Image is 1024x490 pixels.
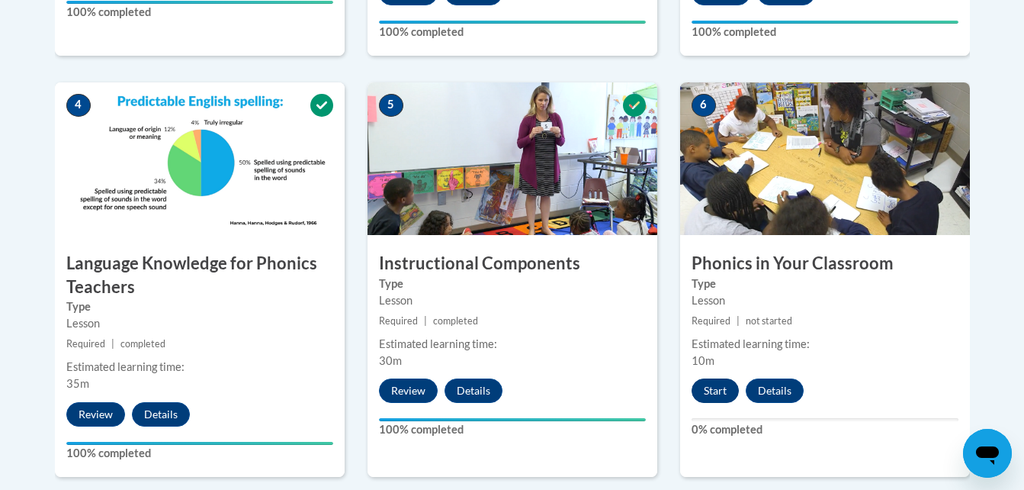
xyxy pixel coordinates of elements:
[692,21,958,24] div: Your progress
[692,336,958,353] div: Estimated learning time:
[132,402,190,427] button: Details
[66,315,333,332] div: Lesson
[379,418,646,421] div: Your progress
[66,445,333,462] label: 100% completed
[692,24,958,40] label: 100% completed
[692,421,958,438] label: 0% completed
[379,276,646,292] label: Type
[368,252,657,276] h3: Instructional Components
[379,315,418,327] span: Required
[424,315,427,327] span: |
[692,379,739,403] button: Start
[692,354,714,367] span: 10m
[379,354,402,367] span: 30m
[66,338,105,350] span: Required
[379,379,438,403] button: Review
[379,21,646,24] div: Your progress
[120,338,165,350] span: completed
[433,315,478,327] span: completed
[692,315,730,327] span: Required
[66,377,89,390] span: 35m
[66,94,91,117] span: 4
[379,94,403,117] span: 5
[379,421,646,438] label: 100% completed
[55,252,345,299] h3: Language Knowledge for Phonics Teachers
[680,82,970,235] img: Course Image
[746,315,792,327] span: not started
[66,359,333,376] div: Estimated learning time:
[55,82,345,235] img: Course Image
[680,252,970,276] h3: Phonics in Your Classroom
[368,82,657,235] img: Course Image
[66,298,333,315] label: Type
[66,402,125,427] button: Review
[379,292,646,309] div: Lesson
[692,276,958,292] label: Type
[66,442,333,445] div: Your progress
[692,94,716,117] span: 6
[66,1,333,4] div: Your progress
[66,4,333,21] label: 100% completed
[379,336,646,353] div: Estimated learning time:
[445,379,502,403] button: Details
[379,24,646,40] label: 100% completed
[737,315,740,327] span: |
[746,379,804,403] button: Details
[692,292,958,309] div: Lesson
[111,338,114,350] span: |
[963,429,1012,478] iframe: Button to launch messaging window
